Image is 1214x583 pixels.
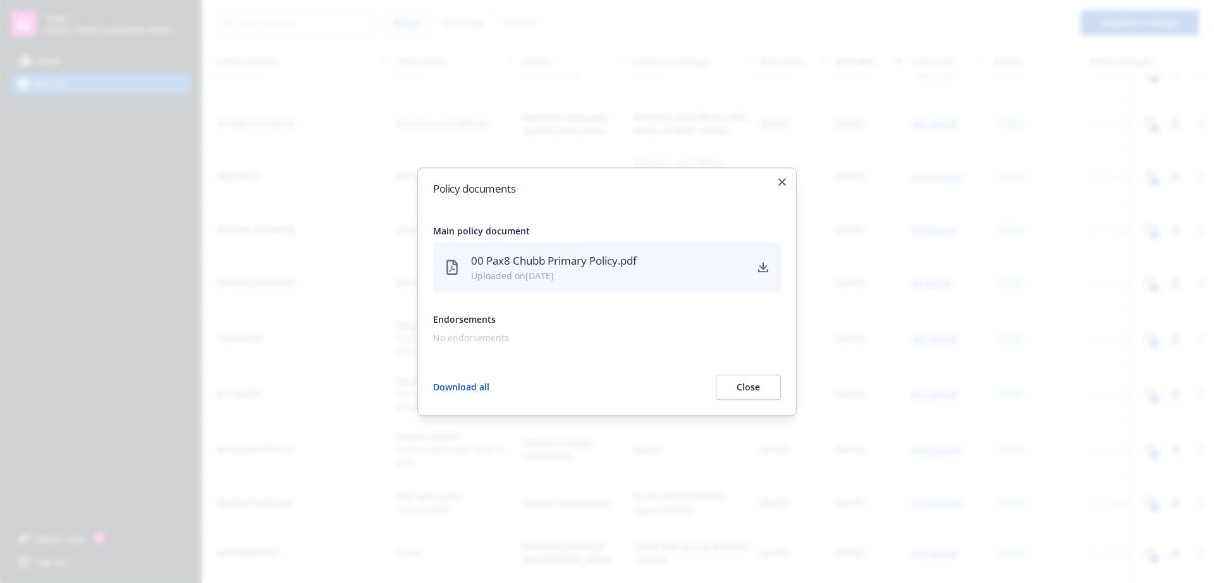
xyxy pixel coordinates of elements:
a: download [756,260,771,275]
div: Main policy document [433,224,781,237]
div: Endorsements [433,313,781,326]
h2: Policy documents [433,183,781,194]
div: No endorsements [433,331,776,344]
div: 00 Pax8 Chubb Primary Policy.pdf [471,253,745,269]
div: Uploaded on [DATE] [471,269,745,282]
button: Download all [433,375,489,400]
button: Close [716,375,781,400]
